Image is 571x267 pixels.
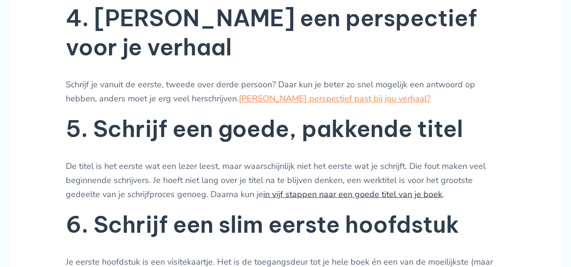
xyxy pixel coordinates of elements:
h2: 6. Schrijf een slim eerste hoofdstuk [66,210,505,239]
h2: 5. Schrijf een goede, pakkende titel [66,114,505,144]
p: Schrijf je vanuit de eerste, tweede over derde persoon? Daar kun je beter zo snel mogelijk een an... [66,78,505,106]
p: De titel is het eerste wat een lezer leest, maar waarschijnlijk niet het eerste wat je schrijft. ... [66,160,505,201]
a: in vijf stappen naar een goede titel van je boek [263,188,442,199]
a: [PERSON_NAME] perspectief past bij jou verhaal? [239,93,430,104]
h2: 4. [PERSON_NAME] een perspectief voor je verhaal [66,4,505,62]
